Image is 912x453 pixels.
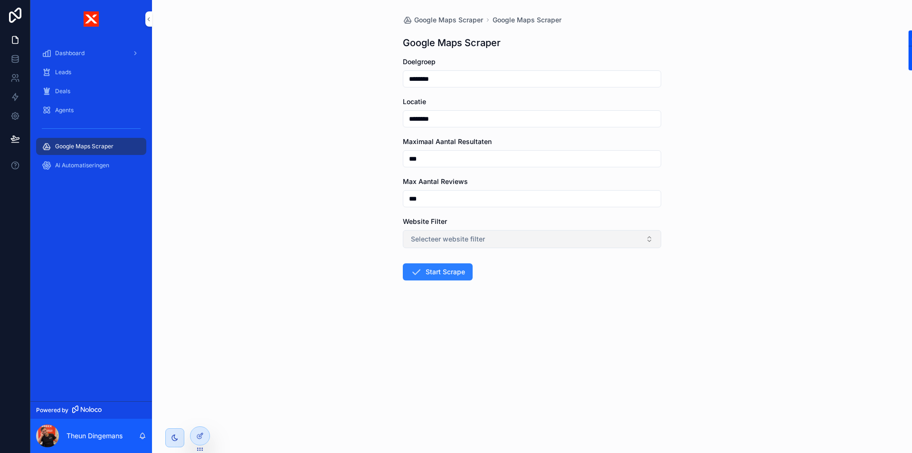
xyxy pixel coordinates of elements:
[403,36,501,49] h1: Google Maps Scraper
[55,87,70,95] span: Deals
[66,431,123,441] p: Theun Dingemans
[403,97,426,106] span: Locatie
[403,217,447,225] span: Website Filter
[30,38,152,186] div: scrollable content
[30,401,152,419] a: Powered by
[36,406,68,414] span: Powered by
[36,64,146,81] a: Leads
[403,230,661,248] button: Select Button
[403,58,436,66] span: Doelgroep
[55,106,74,114] span: Agents
[55,49,85,57] span: Dashboard
[403,137,492,145] span: Maximaal Aantal Resultaten
[55,68,71,76] span: Leads
[55,162,109,169] span: Ai Automatiseringen
[36,83,146,100] a: Deals
[403,263,473,280] button: Start Scrape
[55,143,114,150] span: Google Maps Scraper
[411,234,485,244] span: Selecteer website filter
[36,138,146,155] a: Google Maps Scraper
[36,157,146,174] a: Ai Automatiseringen
[414,15,483,25] span: Google Maps Scraper
[403,15,483,25] a: Google Maps Scraper
[36,45,146,62] a: Dashboard
[403,177,468,185] span: Max Aantal Reviews
[36,102,146,119] a: Agents
[493,15,561,25] a: Google Maps Scraper
[84,11,99,27] img: App logo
